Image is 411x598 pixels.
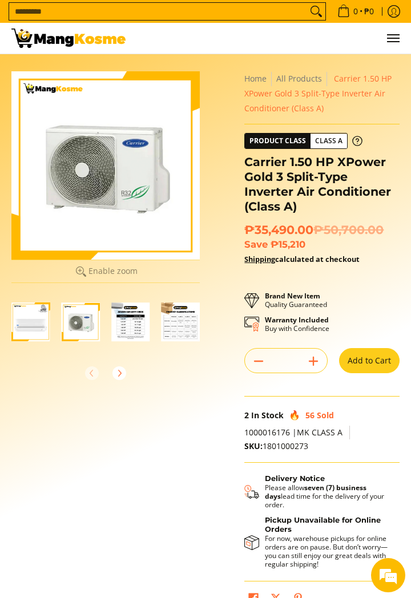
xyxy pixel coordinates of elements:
span: Product Class [245,134,311,148]
span: Carrier 1.50 HP XPower Gold 3 Split-Type Inverter Air Conditioner (Class A) [244,73,392,114]
span: 0 [352,7,360,15]
span: Class A [311,134,347,148]
nav: Main Menu [137,23,400,54]
button: Menu [386,23,400,54]
strong: Delivery Notice [265,474,325,483]
img: Carrier 1.50 HP XPower Gold 3 Split-Type Inverter Air Conditioner (Class A)-4 [162,302,200,341]
strong: calculated at checkout [244,254,360,264]
button: Add to Cart [339,348,400,373]
img: Carrier 1.50 HP XPower Gold 3 Split-Type Inverter Air Conditioner (Class A)-1 [11,302,50,341]
a: Shipping [244,254,275,264]
button: Shipping & Delivery [244,474,388,509]
img: Carrier 1.50 HP XPower Gold 3 Split-Type Inverter Air Conditioner (Class A)-3 [111,302,150,341]
button: Search [307,3,325,20]
span: ₱15,210 [271,239,305,250]
span: In Stock [251,410,284,421]
strong: Pickup Unavailable for Online Orders [265,516,381,534]
p: For now, warehouse pickups for online orders are on pause. But don’t worry—you can still enjoy ou... [265,534,388,568]
span: 1801000273 [244,441,308,451]
span: ₱35,490.00 [244,223,384,237]
img: Carrier 1.50 HP XPower Gold 3 Split-Type Inverter Air Conditioner (Class A)-2 [62,302,100,341]
strong: Brand New Item [265,291,320,301]
button: Add [300,352,327,370]
strong: seven (7) business days [265,483,366,501]
a: Home [244,73,267,84]
span: ₱0 [362,7,376,15]
del: ₱50,700.00 [313,223,384,237]
p: Please allow lead time for the delivery of your order. [265,483,388,509]
span: 1000016176 |MK CLASS A [244,427,342,438]
span: 56 [305,410,315,421]
p: Buy with Confidence [265,316,329,333]
button: Subtract [245,352,272,370]
button: Next [107,361,132,386]
nav: Breadcrumbs [244,71,400,115]
span: Sold [317,410,334,421]
span: Enable zoom [88,266,138,276]
a: Product Class Class A [244,133,362,149]
h1: Carrier 1.50 HP XPower Gold 3 Split-Type Inverter Air Conditioner (Class A) [244,155,400,213]
ul: Customer Navigation [137,23,400,54]
img: Carrier 1.5 HP XPower Gold 3 Split-Type Inverter Aircon l Mang Kosme [11,29,126,48]
span: • [334,5,377,18]
a: All Products [276,73,322,84]
p: Quality Guaranteed [265,292,327,309]
strong: Warranty Included [265,315,329,325]
span: SKU: [244,441,263,451]
span: 2 [244,410,249,421]
span: Save [244,239,268,250]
